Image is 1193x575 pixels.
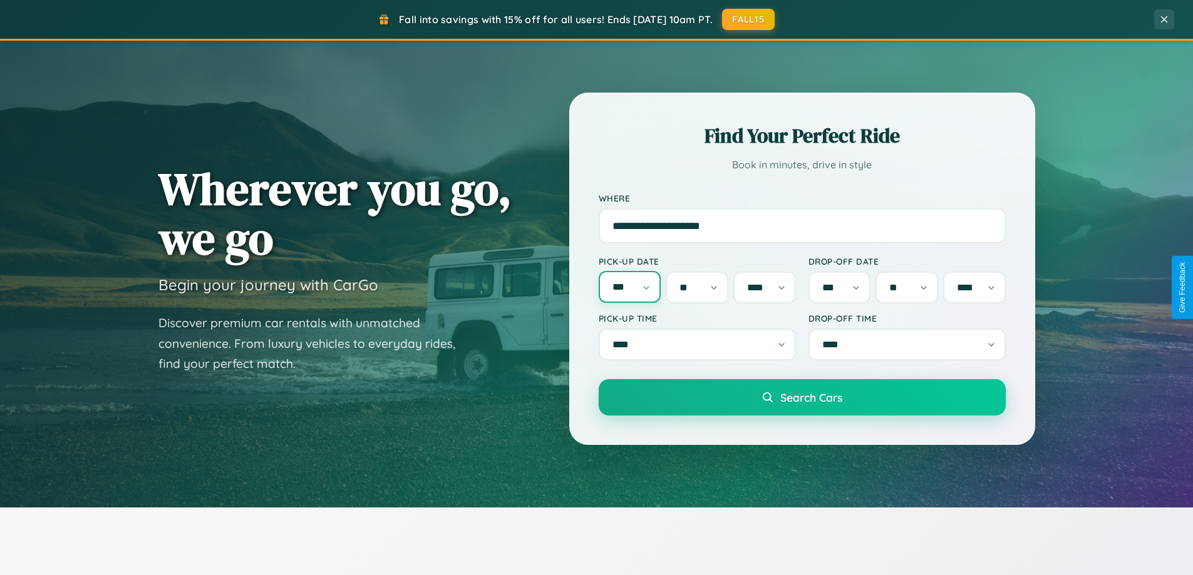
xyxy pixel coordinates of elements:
[808,313,1006,323] label: Drop-off Time
[599,156,1006,174] p: Book in minutes, drive in style
[599,193,1006,203] label: Where
[599,256,796,267] label: Pick-up Date
[808,256,1006,267] label: Drop-off Date
[599,379,1006,415] button: Search Cars
[780,390,842,404] span: Search Cars
[158,275,378,294] h3: Begin your journey with CarGo
[399,13,713,26] span: Fall into savings with 15% off for all users! Ends [DATE] 10am PT.
[1178,262,1187,313] div: Give Feedback
[158,164,512,263] h1: Wherever you go, we go
[599,122,1006,150] h2: Find Your Perfect Ride
[722,9,775,30] button: FALL15
[599,313,796,323] label: Pick-up Time
[158,313,472,374] p: Discover premium car rentals with unmatched convenience. From luxury vehicles to everyday rides, ...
